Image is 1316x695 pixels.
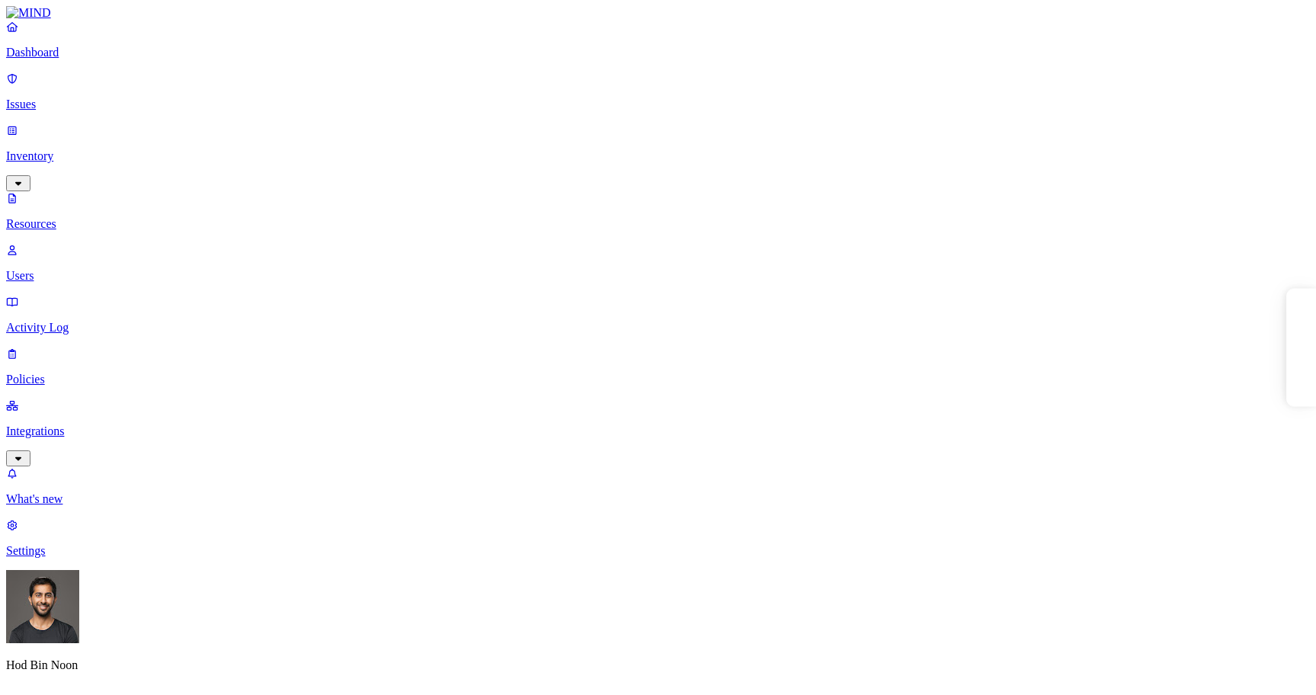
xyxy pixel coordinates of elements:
a: Inventory [6,123,1310,189]
a: Users [6,243,1310,283]
p: Issues [6,98,1310,111]
a: MIND [6,6,1310,20]
a: Dashboard [6,20,1310,59]
a: Resources [6,191,1310,231]
a: Activity Log [6,295,1310,335]
p: Resources [6,217,1310,231]
p: Users [6,269,1310,283]
p: Integrations [6,424,1310,438]
img: MIND [6,6,51,20]
a: Settings [6,518,1310,558]
a: What's new [6,466,1310,506]
p: Activity Log [6,321,1310,335]
a: Policies [6,347,1310,386]
p: Inventory [6,149,1310,163]
p: Settings [6,544,1310,558]
a: Issues [6,72,1310,111]
p: Policies [6,373,1310,386]
p: Dashboard [6,46,1310,59]
p: What's new [6,492,1310,506]
a: Integrations [6,399,1310,464]
p: Hod Bin Noon [6,658,1310,672]
img: Hod Bin Noon [6,570,79,643]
